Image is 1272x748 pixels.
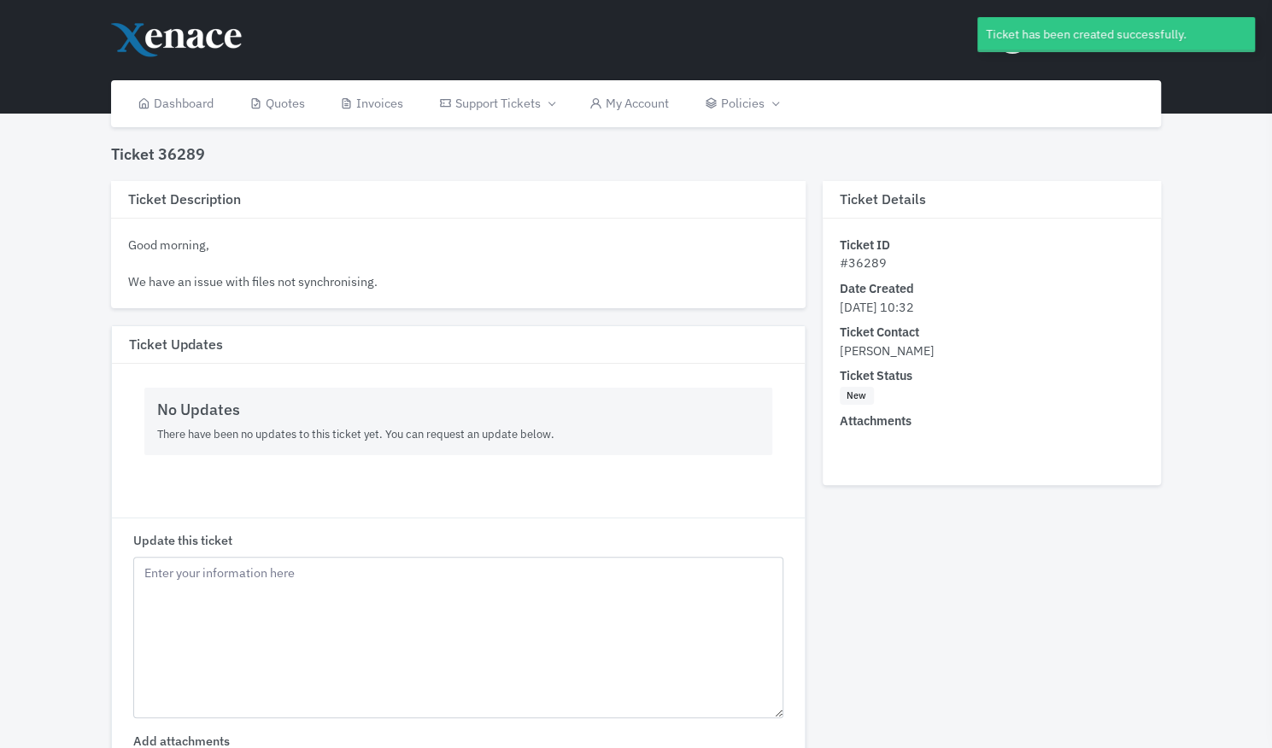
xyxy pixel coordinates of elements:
dt: Ticket Contact [840,323,1144,342]
span: [DATE] 10:32 [840,299,914,315]
h4: Ticket 36289 [111,145,205,164]
span: New [840,387,874,406]
span: #36289 [840,254,887,271]
label: Update this ticket [133,531,232,550]
a: Dashboard [120,80,232,127]
a: Quotes [232,80,323,127]
h3: Ticket Details [823,181,1161,219]
h5: No Updates [157,400,759,419]
dt: Date Created [840,279,1144,298]
dt: Attachments [840,412,1144,430]
a: My Account [572,80,687,127]
p: There have been no updates to this ticket yet. You can request an update below. [157,426,759,443]
div: Good morning, We have an issue with files not synchronising. [128,236,788,291]
dt: Ticket Status [840,366,1144,385]
a: Support Tickets [421,80,572,127]
h3: Ticket Updates [112,326,804,364]
div: Ticket has been created successfully. [977,17,1255,52]
span: [PERSON_NAME] [840,342,935,359]
dt: Ticket ID [840,236,1144,254]
a: Invoices [322,80,421,127]
a: Policies [687,80,795,127]
button: [PERSON_NAME] [987,9,1161,68]
h3: Ticket Description [111,181,805,219]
